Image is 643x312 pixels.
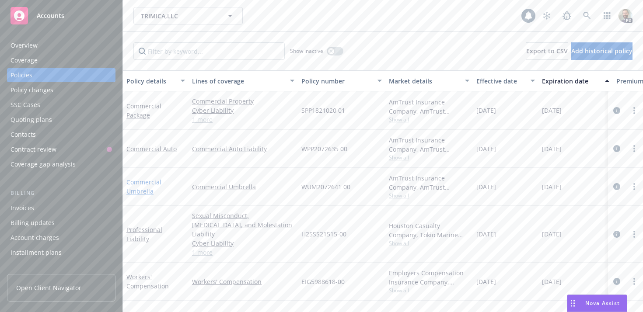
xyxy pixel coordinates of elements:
[192,239,294,248] a: Cyber Liability
[389,192,469,199] span: Show all
[629,229,640,239] a: more
[10,157,76,171] div: Coverage gap analysis
[10,231,59,245] div: Account charges
[389,173,469,192] div: AmTrust Insurance Company, AmTrust Financial Services
[301,277,345,286] span: EIG5988618-00
[476,76,525,86] div: Effective date
[301,182,350,191] span: WUM2072641 00
[476,144,496,153] span: [DATE]
[123,70,189,91] button: Policy details
[126,178,161,195] a: Commercial Umbrella
[192,277,294,286] a: Workers' Compensation
[192,144,294,153] a: Commercial Auto Liability
[301,144,347,153] span: WPP2072635 00
[290,47,323,55] span: Show inactive
[7,53,115,67] a: Coverage
[298,70,385,91] button: Policy number
[585,299,620,307] span: Nova Assist
[542,106,562,115] span: [DATE]
[629,143,640,154] a: more
[301,76,372,86] div: Policy number
[126,102,161,119] a: Commercial Package
[133,7,243,24] button: TRIMICA,LLC
[389,135,469,154] div: AmTrust Insurance Company, AmTrust Financial Services
[7,189,115,198] div: Billing
[526,47,568,55] span: Export to CSV
[612,276,622,287] a: circleInformation
[7,68,115,82] a: Policies
[389,76,460,86] div: Market details
[7,98,115,112] a: SSC Cases
[7,113,115,127] a: Quoting plans
[476,182,496,191] span: [DATE]
[192,97,294,106] a: Commercial Property
[542,277,562,286] span: [DATE]
[189,70,298,91] button: Lines of coverage
[16,283,81,292] span: Open Client Navigator
[619,9,633,23] img: photo
[629,181,640,192] a: more
[476,229,496,239] span: [DATE]
[192,106,294,115] a: Cyber Liability
[612,229,622,239] a: circleInformation
[389,154,469,161] span: Show all
[192,115,294,124] a: 1 more
[542,144,562,153] span: [DATE]
[7,128,115,142] a: Contacts
[629,276,640,287] a: more
[476,277,496,286] span: [DATE]
[629,105,640,116] a: more
[10,68,32,82] div: Policies
[558,7,576,24] a: Report a Bug
[192,248,294,257] a: 1 more
[7,142,115,156] a: Contract review
[301,229,346,239] span: H25SS21515-00
[10,246,62,260] div: Installment plans
[133,42,285,60] input: Filter by keyword...
[389,97,469,116] div: AmTrust Insurance Company, AmTrust Financial Services
[612,181,622,192] a: circleInformation
[7,38,115,52] a: Overview
[7,3,115,28] a: Accounts
[389,116,469,123] span: Show all
[389,268,469,287] div: Employers Compensation Insurance Company, Employers Insurance Group
[7,231,115,245] a: Account charges
[37,12,64,19] span: Accounts
[612,143,622,154] a: circleInformation
[7,246,115,260] a: Installment plans
[571,42,633,60] button: Add historical policy
[10,83,53,97] div: Policy changes
[10,128,36,142] div: Contacts
[612,105,622,116] a: circleInformation
[10,216,55,230] div: Billing updates
[385,70,473,91] button: Market details
[10,38,38,52] div: Overview
[567,295,627,312] button: Nova Assist
[192,76,285,86] div: Lines of coverage
[192,182,294,191] a: Commercial Umbrella
[141,11,217,21] span: TRIMICA,LLC
[10,98,40,112] div: SSC Cases
[389,287,469,294] span: Show all
[598,7,616,24] a: Switch app
[538,70,613,91] button: Expiration date
[126,76,175,86] div: Policy details
[126,273,169,290] a: Workers' Compensation
[542,229,562,239] span: [DATE]
[7,83,115,97] a: Policy changes
[7,201,115,215] a: Invoices
[10,142,56,156] div: Contract review
[526,42,568,60] button: Export to CSV
[10,53,38,67] div: Coverage
[571,47,633,55] span: Add historical policy
[389,239,469,247] span: Show all
[126,145,177,153] a: Commercial Auto
[538,7,556,24] a: Stop snowing
[7,157,115,171] a: Coverage gap analysis
[389,221,469,239] div: Houston Casualty Company, Tokio Marine HCC, Gorst and Compass
[542,182,562,191] span: [DATE]
[473,70,538,91] button: Effective date
[301,106,345,115] span: SPP1821020 01
[476,106,496,115] span: [DATE]
[10,201,34,215] div: Invoices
